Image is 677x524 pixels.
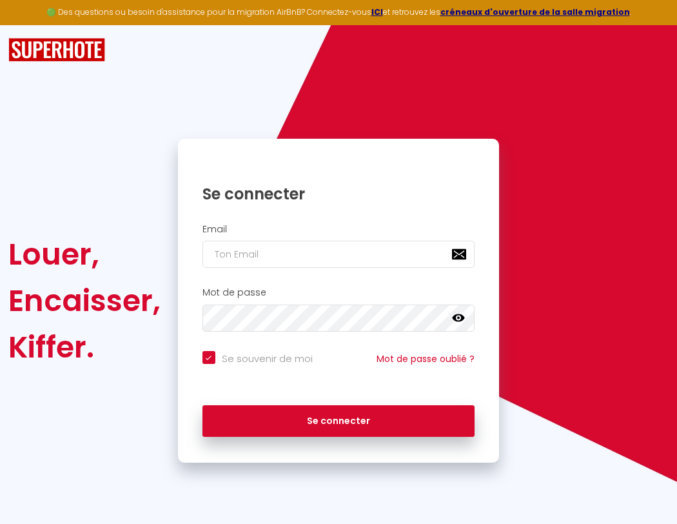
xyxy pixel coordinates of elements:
[8,38,105,62] img: SuperHote logo
[440,6,630,17] a: créneaux d'ouverture de la salle migration
[8,324,161,370] div: Kiffer.
[202,287,475,298] h2: Mot de passe
[202,405,475,438] button: Se connecter
[8,277,161,324] div: Encaisser,
[202,241,475,268] input: Ton Email
[8,231,161,277] div: Louer,
[377,352,475,365] a: Mot de passe oublié ?
[371,6,383,17] a: ICI
[202,224,475,235] h2: Email
[202,184,475,204] h1: Se connecter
